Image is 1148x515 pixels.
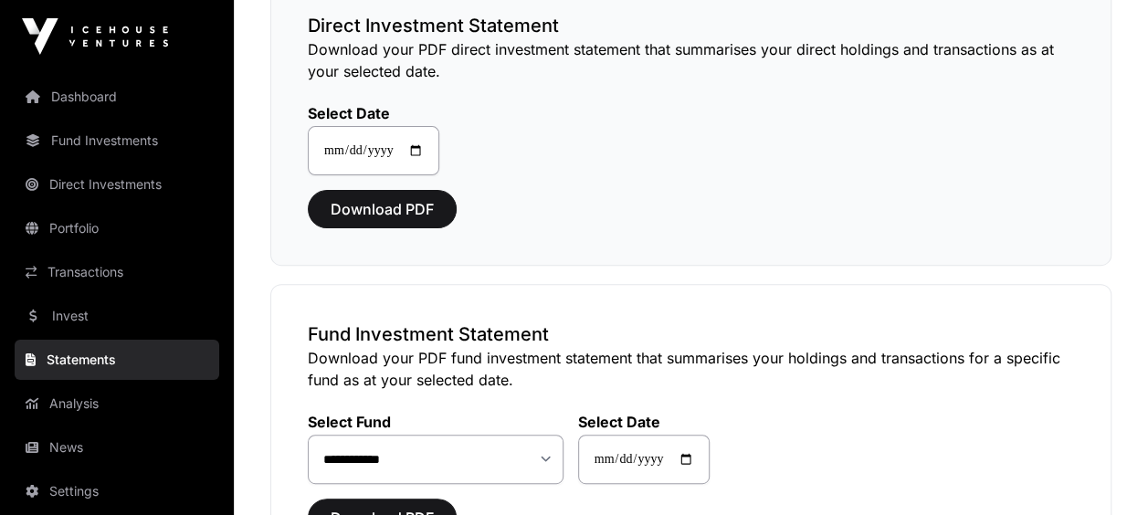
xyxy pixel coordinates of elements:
iframe: Chat Widget [1057,427,1148,515]
a: Analysis [15,384,219,424]
a: Fund Investments [15,121,219,161]
label: Select Date [308,104,439,122]
h3: Direct Investment Statement [308,13,1074,38]
img: Icehouse Ventures Logo [22,18,168,55]
h3: Fund Investment Statement [308,321,1074,347]
span: Download PDF [331,198,434,220]
label: Select Fund [308,413,563,431]
a: Portfolio [15,208,219,248]
a: Transactions [15,252,219,292]
a: Direct Investments [15,164,219,205]
a: Invest [15,296,219,336]
a: Dashboard [15,77,219,117]
label: Select Date [578,413,710,431]
a: Download PDF [308,208,457,226]
p: Download your PDF fund investment statement that summarises your holdings and transactions for a ... [308,347,1074,391]
a: Statements [15,340,219,380]
button: Download PDF [308,190,457,228]
a: Settings [15,471,219,511]
a: News [15,427,219,468]
p: Download your PDF direct investment statement that summarises your direct holdings and transactio... [308,38,1074,82]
